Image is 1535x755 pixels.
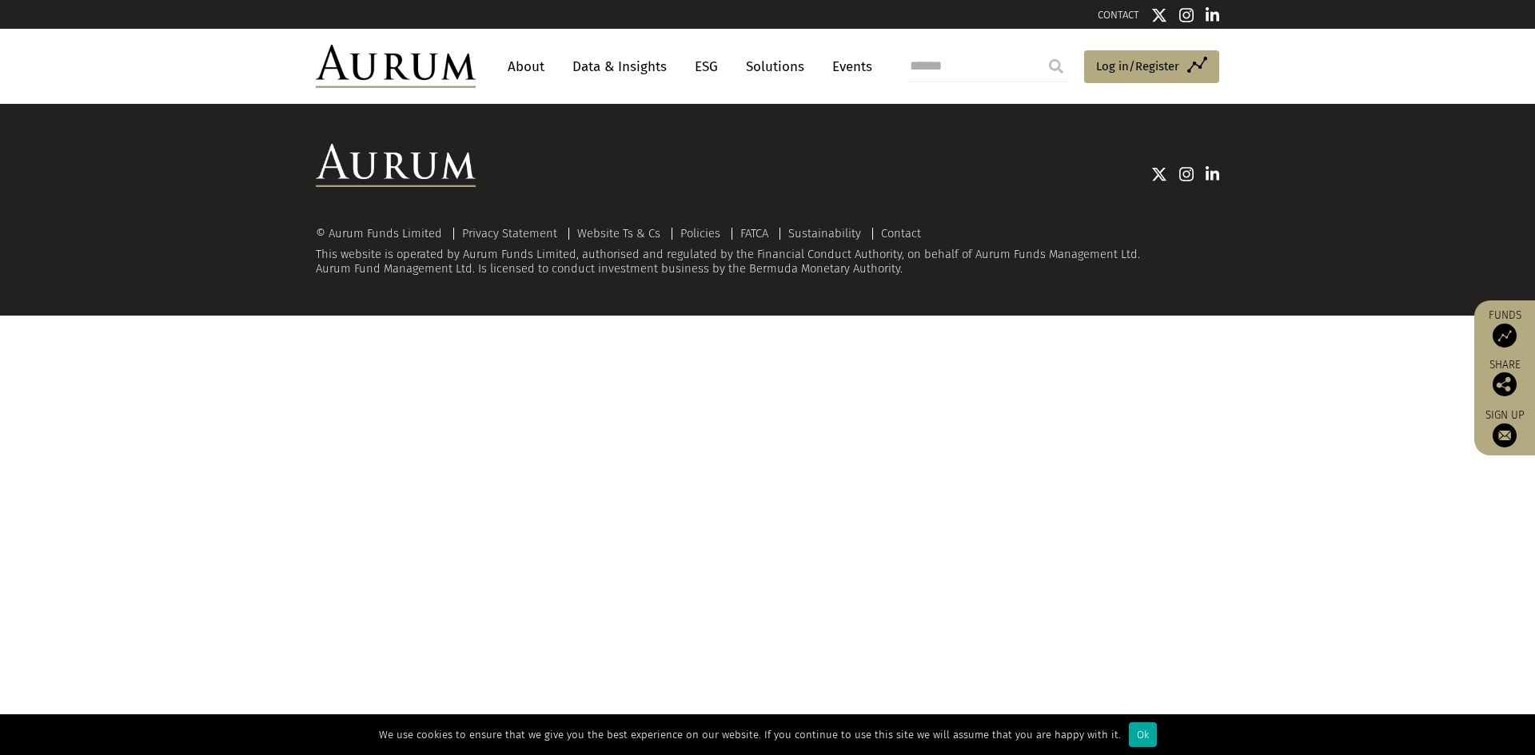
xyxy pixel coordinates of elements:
a: ESG [687,52,726,81]
img: Linkedin icon [1206,166,1220,182]
a: Log in/Register [1084,50,1219,84]
div: This website is operated by Aurum Funds Limited, authorised and regulated by the Financial Conduc... [316,227,1219,276]
span: Log in/Register [1096,57,1179,76]
img: Instagram icon [1179,166,1194,182]
a: Policies [680,226,720,240]
a: Events [824,52,872,81]
img: Twitter icon [1151,7,1167,23]
a: About [500,52,552,81]
a: Solutions [738,52,812,81]
img: Aurum [316,45,476,88]
a: Data & Insights [564,52,675,81]
div: © Aurum Funds Limited [316,228,450,240]
a: Contact [881,226,921,240]
img: Linkedin icon [1206,7,1220,23]
a: Privacy Statement [462,226,557,240]
a: Funds [1482,308,1527,348]
input: Submit [1040,50,1072,82]
a: Sustainability [788,226,861,240]
a: Website Ts & Cs [577,226,660,240]
a: CONTACT [1098,9,1139,21]
img: Twitter icon [1151,166,1167,182]
img: Instagram icon [1179,7,1194,23]
img: Aurum Logo [316,144,476,187]
a: FATCA [740,226,768,240]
